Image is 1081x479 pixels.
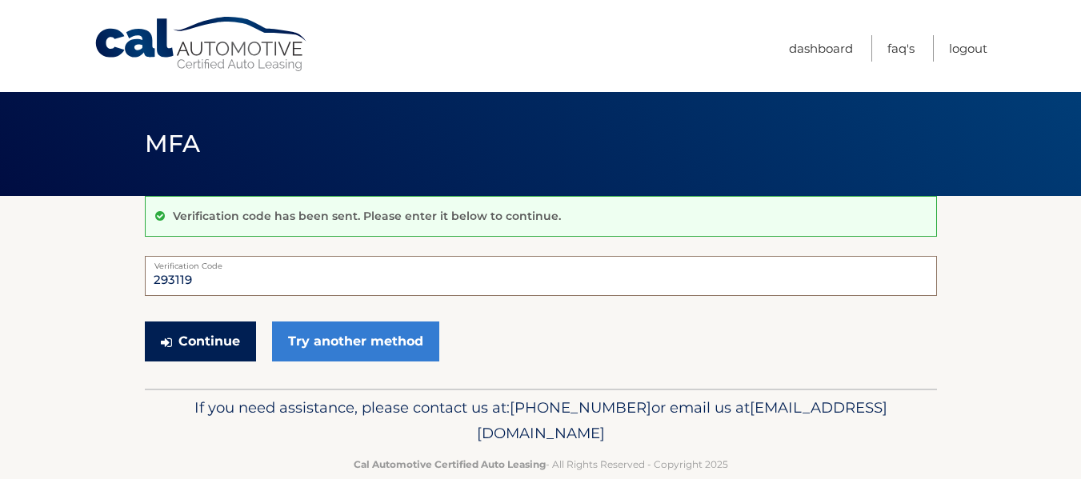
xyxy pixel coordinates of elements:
a: Dashboard [789,35,853,62]
a: Try another method [272,321,439,361]
span: [PHONE_NUMBER] [510,398,651,417]
span: [EMAIL_ADDRESS][DOMAIN_NAME] [477,398,887,442]
span: MFA [145,129,201,158]
input: Verification Code [145,256,937,296]
p: Verification code has been sent. Please enter it below to continue. [173,209,561,223]
strong: Cal Automotive Certified Auto Leasing [354,458,546,470]
label: Verification Code [145,256,937,269]
p: - All Rights Reserved - Copyright 2025 [155,456,927,473]
a: Cal Automotive [94,16,310,73]
a: FAQ's [887,35,915,62]
p: If you need assistance, please contact us at: or email us at [155,395,927,446]
button: Continue [145,321,256,361]
a: Logout [949,35,987,62]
